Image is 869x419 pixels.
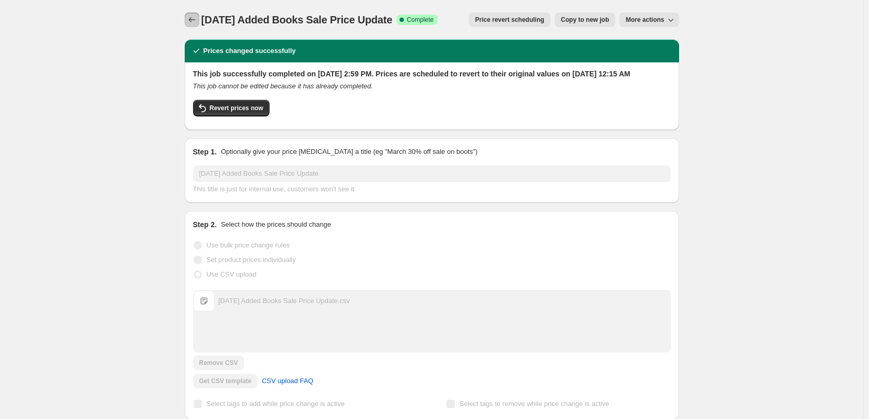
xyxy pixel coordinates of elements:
h2: Prices changed successfully [203,46,296,56]
p: Select how the prices should change [221,219,331,230]
span: Select tags to remove while price change is active [459,400,609,408]
span: Use CSV upload [207,270,257,278]
h2: Step 1. [193,147,217,157]
span: [DATE] Added Books Sale Price Update [201,14,392,25]
h2: Step 2. [193,219,217,230]
span: CSV upload FAQ [262,376,313,386]
span: More actions [625,16,664,24]
p: Optionally give your price [MEDICAL_DATA] a title (eg "March 30% off sale on boots") [221,147,477,157]
span: Use bulk price change rules [207,241,290,249]
span: Copy to new job [561,16,609,24]
div: [DATE] Added Books Sale Price Update.csv [219,296,350,306]
a: CSV upload FAQ [255,373,320,389]
button: Price change jobs [185,12,199,27]
button: Copy to new job [555,12,616,27]
span: Revert prices now [210,104,263,112]
span: This title is just for internal use, customers won't see it [193,185,354,193]
span: Complete [407,16,433,24]
button: Revert prices now [193,100,270,116]
span: Price revert scheduling [475,16,544,24]
button: Price revert scheduling [469,12,551,27]
button: More actions [619,12,679,27]
span: Set product prices individually [207,256,296,264]
i: This job cannot be edited because it has already completed. [193,82,373,90]
h2: This job successfully completed on [DATE] 2:59 PM. Prices are scheduled to revert to their origin... [193,69,671,79]
span: Select tags to add while price change is active [207,400,345,408]
input: 30% off holiday sale [193,165,671,182]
